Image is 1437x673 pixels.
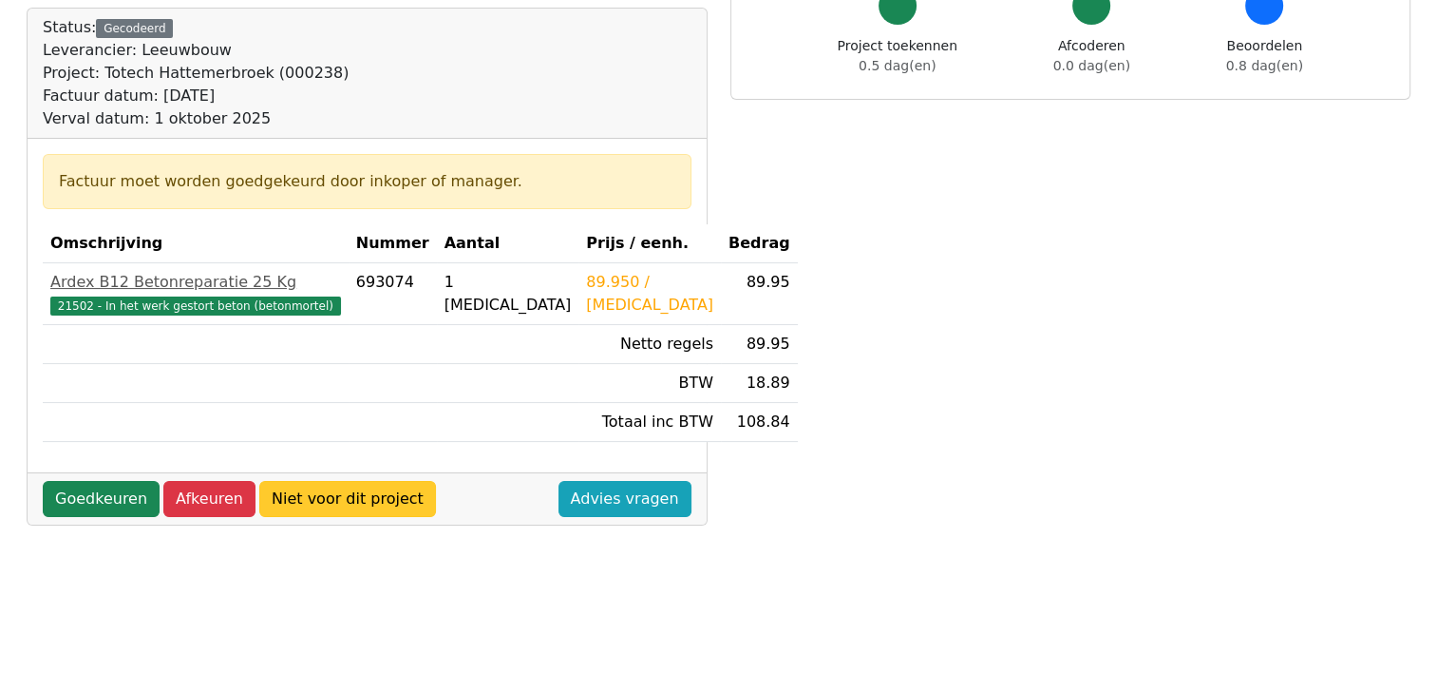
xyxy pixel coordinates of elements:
[50,271,341,294] div: Ardex B12 Betonreparatie 25 Kg
[859,58,936,73] span: 0.5 dag(en)
[43,85,349,107] div: Factuur datum: [DATE]
[578,325,721,364] td: Netto regels
[721,364,798,403] td: 18.89
[43,39,349,62] div: Leverancier: Leeuwbouw
[437,224,579,263] th: Aantal
[1226,36,1303,76] div: Beoordelen
[59,170,675,193] div: Factuur moet worden goedgekeurd door inkoper of manager.
[1053,58,1130,73] span: 0.0 dag(en)
[43,16,349,130] div: Status:
[444,271,572,317] div: 1 [MEDICAL_DATA]
[578,364,721,403] td: BTW
[349,224,437,263] th: Nummer
[43,107,349,130] div: Verval datum: 1 oktober 2025
[586,271,713,317] div: 89.950 / [MEDICAL_DATA]
[721,224,798,263] th: Bedrag
[721,263,798,325] td: 89.95
[721,325,798,364] td: 89.95
[1226,58,1303,73] span: 0.8 dag(en)
[838,36,957,76] div: Project toekennen
[259,481,436,517] a: Niet voor dit project
[43,62,349,85] div: Project: Totech Hattemerbroek (000238)
[1053,36,1130,76] div: Afcoderen
[43,481,160,517] a: Goedkeuren
[578,403,721,442] td: Totaal inc BTW
[43,224,349,263] th: Omschrijving
[721,403,798,442] td: 108.84
[578,224,721,263] th: Prijs / eenh.
[349,263,437,325] td: 693074
[163,481,255,517] a: Afkeuren
[50,297,341,316] span: 21502 - In het werk gestort beton (betonmortel)
[558,481,691,517] a: Advies vragen
[50,271,341,317] a: Ardex B12 Betonreparatie 25 Kg21502 - In het werk gestort beton (betonmortel)
[96,19,173,38] div: Gecodeerd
